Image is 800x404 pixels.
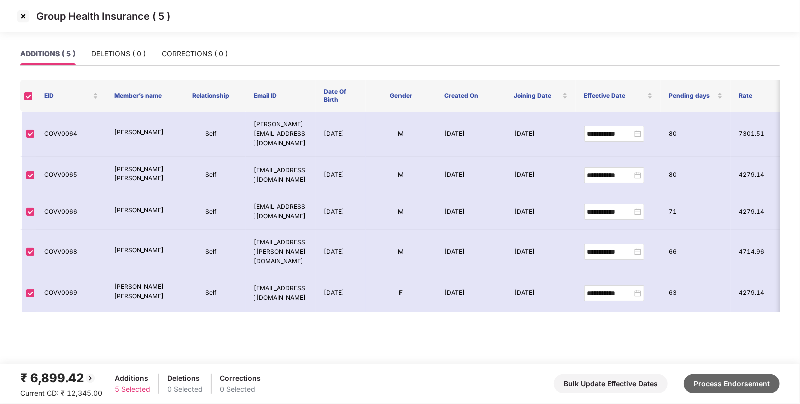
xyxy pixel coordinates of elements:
div: 0 Selected [220,384,261,395]
p: Group Health Insurance ( 5 ) [36,10,170,22]
td: COVV0069 [36,274,106,312]
th: Pending days [661,80,731,112]
td: [PERSON_NAME][EMAIL_ADDRESS][DOMAIN_NAME] [246,112,316,157]
td: M [366,157,436,195]
img: svg+xml;base64,PHN2ZyBpZD0iQ3Jvc3MtMzJ4MzIiIHhtbG5zPSJodHRwOi8vd3d3LnczLm9yZy8yMDAwL3N2ZyIgd2lkdG... [15,8,31,24]
div: Corrections [220,373,261,384]
td: [DATE] [506,157,576,195]
p: [PERSON_NAME] [PERSON_NAME] [114,282,168,301]
div: ₹ 6,899.42 [20,369,102,388]
p: [PERSON_NAME] [114,246,168,255]
th: Member’s name [106,80,176,112]
td: M [366,112,436,157]
td: [DATE] [316,157,366,195]
td: F [366,274,436,312]
img: svg+xml;base64,PHN2ZyBpZD0iQmFjay0yMHgyMCIgeG1sbnM9Imh0dHA6Ly93d3cudzMub3JnLzIwMDAvc3ZnIiB3aWR0aD... [84,372,96,384]
td: COVV0064 [36,112,106,157]
td: COVV0068 [36,230,106,275]
td: [DATE] [436,157,506,195]
td: [DATE] [506,194,576,230]
div: 0 Selected [167,384,203,395]
th: Joining Date [506,80,576,112]
span: Joining Date [514,92,561,100]
td: [DATE] [316,194,366,230]
td: [DATE] [506,112,576,157]
button: Process Endorsement [684,374,780,393]
div: CORRECTIONS ( 0 ) [162,48,228,59]
td: [EMAIL_ADDRESS][DOMAIN_NAME] [246,274,316,312]
td: [DATE] [436,274,506,312]
td: [DATE] [436,230,506,275]
div: Additions [115,373,150,384]
td: [DATE] [436,194,506,230]
td: [DATE] [316,112,366,157]
th: Relationship [176,80,246,112]
td: Self [176,230,246,275]
div: Deletions [167,373,203,384]
div: 5 Selected [115,384,150,395]
td: [EMAIL_ADDRESS][DOMAIN_NAME] [246,157,316,195]
th: Gender [366,80,436,112]
p: [PERSON_NAME] [114,206,168,215]
td: [DATE] [506,230,576,275]
td: 71 [661,194,731,230]
p: [PERSON_NAME] [114,128,168,137]
span: Effective Date [584,92,645,100]
td: 80 [661,112,731,157]
td: COVV0065 [36,157,106,195]
th: Date Of Birth [316,80,366,112]
td: [DATE] [316,274,366,312]
div: ADDITIONS ( 5 ) [20,48,75,59]
span: Pending days [669,92,715,100]
td: 66 [661,230,731,275]
td: [DATE] [506,274,576,312]
th: Email ID [246,80,316,112]
span: Current CD: ₹ 12,345.00 [20,389,102,397]
td: 80 [661,157,731,195]
td: Self [176,112,246,157]
td: [DATE] [436,112,506,157]
td: Self [176,157,246,195]
button: Bulk Update Effective Dates [554,374,668,393]
td: M [366,194,436,230]
td: M [366,230,436,275]
td: Self [176,274,246,312]
th: Created On [436,80,506,112]
td: COVV0066 [36,194,106,230]
th: EID [36,80,106,112]
td: [EMAIL_ADDRESS][PERSON_NAME][DOMAIN_NAME] [246,230,316,275]
td: [EMAIL_ADDRESS][DOMAIN_NAME] [246,194,316,230]
td: 63 [661,274,731,312]
td: Self [176,194,246,230]
div: DELETIONS ( 0 ) [91,48,146,59]
th: Effective Date [576,80,661,112]
span: EID [44,92,91,100]
td: [DATE] [316,230,366,275]
p: [PERSON_NAME] [PERSON_NAME] [114,165,168,184]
